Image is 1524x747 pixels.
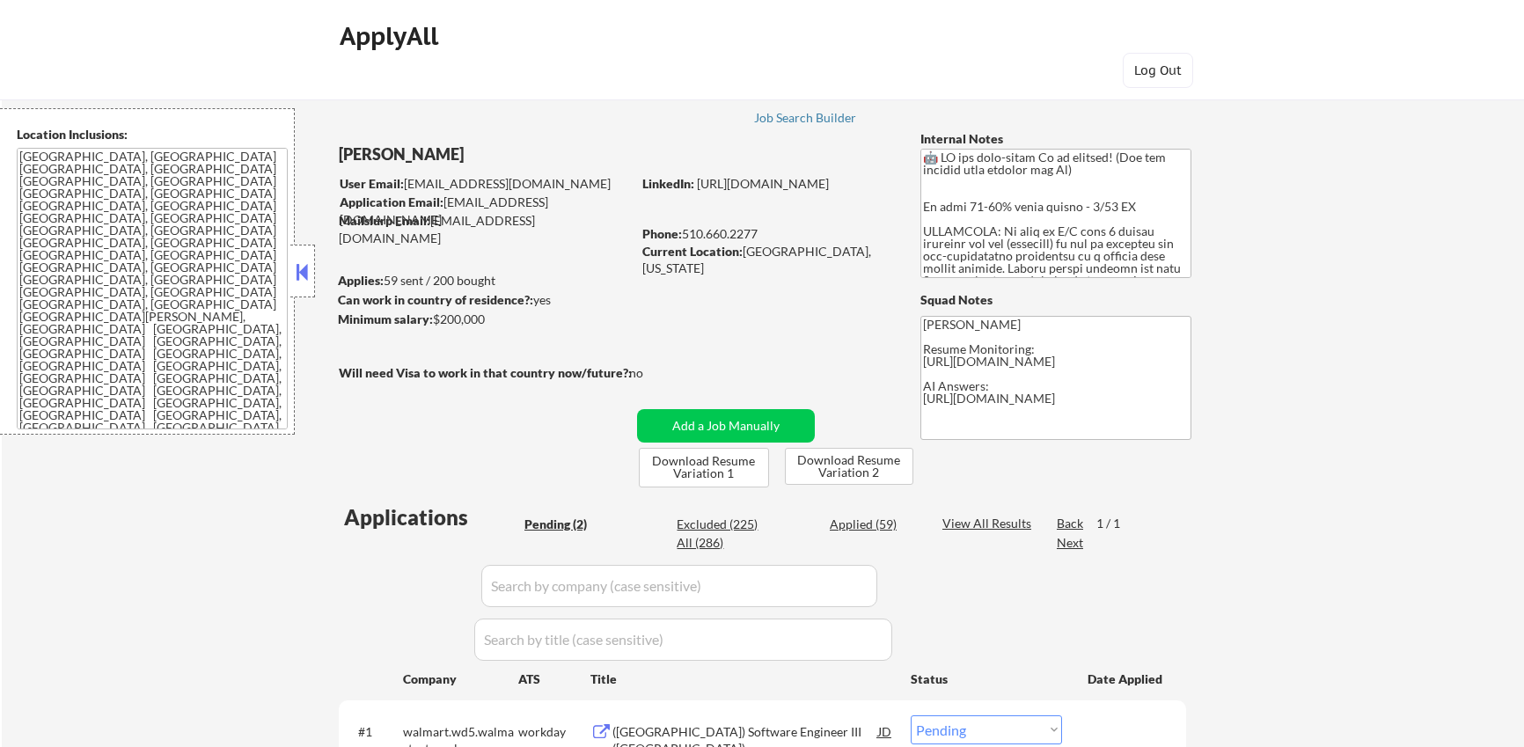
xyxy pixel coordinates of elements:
[340,21,443,51] div: ApplyAll
[677,534,765,552] div: All (286)
[629,364,679,382] div: no
[785,448,913,485] button: Download Resume Variation 2
[642,225,891,243] div: 510.660.2277
[17,126,288,143] div: Location Inclusions:
[830,516,918,533] div: Applied (59)
[911,663,1062,694] div: Status
[338,272,631,289] div: 59 sent / 200 bought
[339,365,632,380] strong: Will need Visa to work in that country now/future?:
[642,176,694,191] strong: LinkedIn:
[358,723,389,741] div: #1
[1123,53,1193,88] button: Log Out
[754,112,857,124] div: Job Search Builder
[339,212,631,246] div: [EMAIL_ADDRESS][DOMAIN_NAME]
[338,311,433,326] strong: Minimum salary:
[677,516,765,533] div: Excluded (225)
[754,111,857,128] a: Job Search Builder
[339,213,430,228] strong: Mailslurp Email:
[1057,515,1085,532] div: Back
[1088,670,1165,688] div: Date Applied
[637,409,815,443] button: Add a Job Manually
[518,670,590,688] div: ATS
[642,244,743,259] strong: Current Location:
[876,715,894,747] div: JD
[340,176,404,191] strong: User Email:
[481,565,877,607] input: Search by company (case sensitive)
[518,723,590,741] div: workday
[340,194,631,228] div: [EMAIL_ADDRESS][DOMAIN_NAME]
[590,670,894,688] div: Title
[942,515,1037,532] div: View All Results
[1096,515,1137,532] div: 1 / 1
[474,619,892,661] input: Search by title (case sensitive)
[920,291,1191,309] div: Squad Notes
[344,507,518,528] div: Applications
[403,670,518,688] div: Company
[920,130,1191,148] div: Internal Notes
[1057,534,1085,552] div: Next
[340,175,631,193] div: [EMAIL_ADDRESS][DOMAIN_NAME]
[339,143,700,165] div: [PERSON_NAME]
[338,273,384,288] strong: Applies:
[338,291,626,309] div: yes
[639,448,769,487] button: Download Resume Variation 1
[642,226,682,241] strong: Phone:
[338,292,533,307] strong: Can work in country of residence?:
[697,176,829,191] a: [URL][DOMAIN_NAME]
[642,243,891,277] div: [GEOGRAPHIC_DATA], [US_STATE]
[524,516,612,533] div: Pending (2)
[340,194,443,209] strong: Application Email:
[338,311,631,328] div: $200,000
